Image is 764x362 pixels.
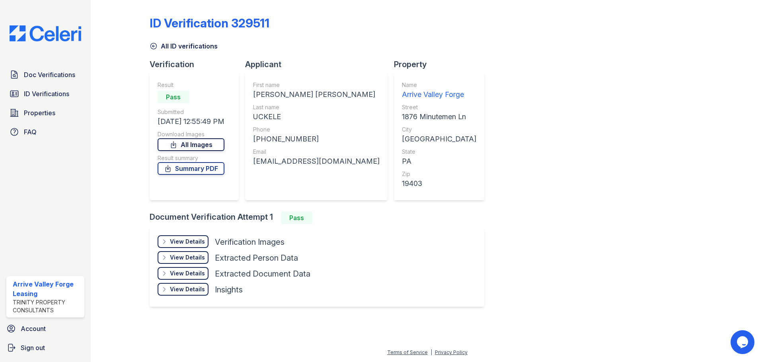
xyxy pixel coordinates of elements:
div: [GEOGRAPHIC_DATA] [402,134,476,145]
div: | [431,349,432,355]
div: View Details [170,238,205,246]
a: FAQ [6,124,84,140]
div: [PERSON_NAME] [PERSON_NAME] [253,89,380,100]
div: Insights [215,284,243,295]
a: Name Arrive Valley Forge [402,81,476,100]
div: Trinity Property Consultants [13,298,81,314]
div: Result [158,81,224,89]
div: ID Verification 329511 [150,16,269,30]
div: Arrive Valley Forge [402,89,476,100]
div: 1876 Minutemen Ln [402,111,476,122]
div: Pass [158,91,189,103]
div: City [402,126,476,134]
div: Zip [402,170,476,178]
a: Terms of Service [387,349,428,355]
div: Arrive Valley Forge Leasing [13,279,81,298]
div: Street [402,103,476,111]
div: Submitted [158,108,224,116]
div: State [402,148,476,156]
a: Account [3,321,88,337]
a: All ID verifications [150,41,218,51]
div: Extracted Document Data [215,268,310,279]
a: All Images [158,138,224,151]
div: Property [394,59,491,70]
span: FAQ [24,127,37,137]
div: Pass [281,211,313,224]
div: Document Verification Attempt 1 [150,211,491,224]
a: Properties [6,105,84,121]
img: CE_Logo_Blue-a8612792a0a2168367f1c8372b55b34899dd931a85d93a1a3d3e32e68fde9ad4.png [3,25,88,41]
div: Verification Images [215,236,285,248]
div: [DATE] 12:55:49 PM [158,116,224,127]
a: Summary PDF [158,162,224,175]
div: Last name [253,103,380,111]
div: View Details [170,254,205,261]
span: Properties [24,108,55,118]
span: Doc Verifications [24,70,75,79]
div: Applicant [245,59,394,70]
div: First name [253,81,380,89]
div: Email [253,148,380,156]
div: View Details [170,269,205,277]
span: ID Verifications [24,89,69,99]
div: View Details [170,285,205,293]
div: Result summary [158,154,224,162]
iframe: chat widget [731,330,756,354]
div: [EMAIL_ADDRESS][DOMAIN_NAME] [253,156,380,167]
a: ID Verifications [6,86,84,102]
a: Sign out [3,340,88,356]
div: Phone [253,126,380,134]
div: 19403 [402,178,476,189]
span: Account [21,324,46,333]
div: Extracted Person Data [215,252,298,263]
div: UCKELE [253,111,380,122]
div: Name [402,81,476,89]
div: [PHONE_NUMBER] [253,134,380,145]
a: Privacy Policy [435,349,468,355]
a: Doc Verifications [6,67,84,83]
div: PA [402,156,476,167]
span: Sign out [21,343,45,352]
div: Download Images [158,130,224,138]
div: Verification [150,59,245,70]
